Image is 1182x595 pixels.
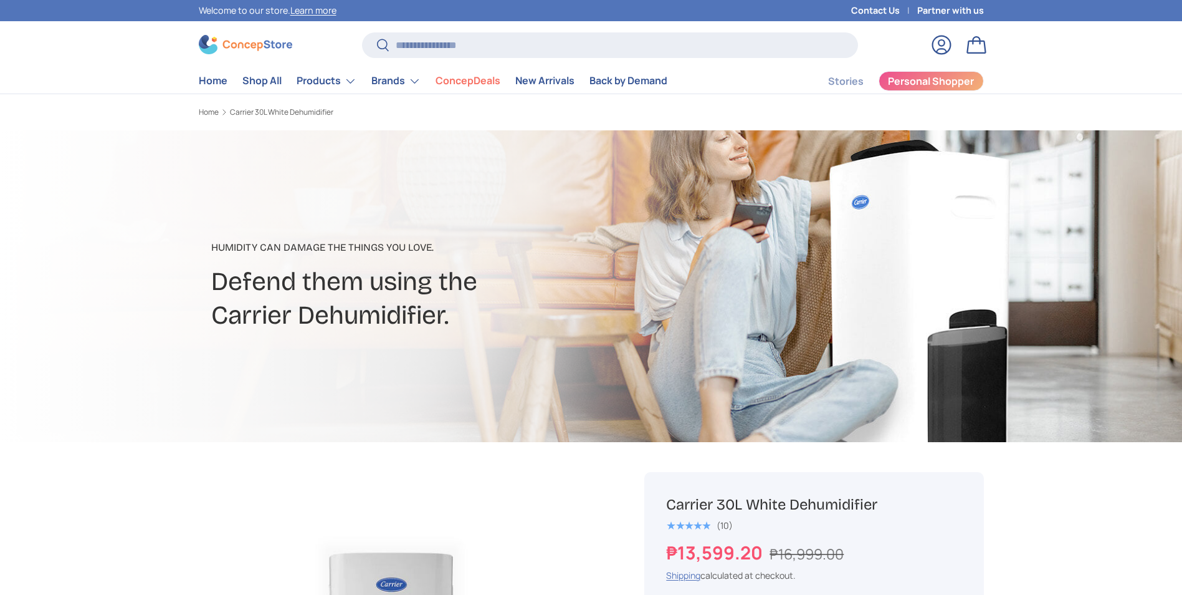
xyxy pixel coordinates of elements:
[211,265,690,332] h2: Defend them using the Carrier Dehumidifier.
[851,4,917,17] a: Contact Us
[199,69,227,93] a: Home
[666,520,710,531] div: 5.0 out of 5.0 stars
[436,69,500,93] a: ConcepDeals
[798,69,984,94] nav: Secondary
[290,4,336,16] a: Learn more
[917,4,984,17] a: Partner with us
[666,569,700,581] a: Shipping
[211,240,690,255] p: Humidity can damage the things you love.
[199,35,292,54] img: ConcepStore
[199,69,667,94] nav: Primary
[515,69,574,93] a: New Arrivals
[666,495,961,515] h1: Carrier 30L White Dehumidifier
[717,521,733,530] div: (10)
[888,76,974,86] span: Personal Shopper
[230,109,333,116] a: Carrier 30L White Dehumidifier
[242,69,282,93] a: Shop All
[364,69,428,94] summary: Brands
[589,69,667,93] a: Back by Demand
[199,109,219,116] a: Home
[770,544,844,564] s: ₱16,999.00
[199,4,336,17] p: Welcome to our store.
[879,71,984,91] a: Personal Shopper
[666,520,710,532] span: ★★★★★
[199,107,615,118] nav: Breadcrumbs
[371,69,421,94] a: Brands
[666,540,766,565] strong: ₱13,599.20
[666,518,733,531] a: 5.0 out of 5.0 stars (10)
[297,69,356,94] a: Products
[828,69,864,94] a: Stories
[666,569,961,582] div: calculated at checkout.
[289,69,364,94] summary: Products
